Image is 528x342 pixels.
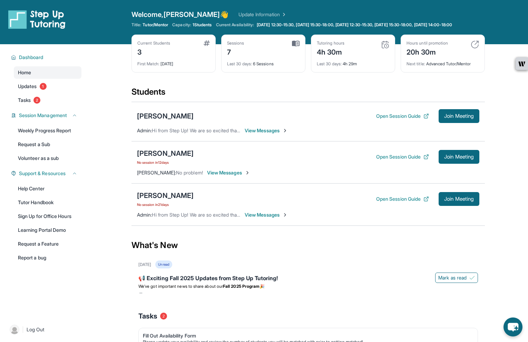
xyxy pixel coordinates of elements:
[143,332,468,339] div: Fill Out Availability Form
[193,22,212,28] span: 1 Students
[14,152,81,164] a: Volunteer as a sub
[131,10,229,19] span: Welcome, [PERSON_NAME] 👋
[227,57,300,67] div: 6 Sessions
[137,57,210,67] div: [DATE]
[19,170,66,177] span: Support & Resources
[14,66,81,79] a: Home
[131,86,485,102] div: Students
[444,114,474,118] span: Join Meeting
[204,40,210,46] img: card
[280,11,287,18] img: Chevron Right
[438,274,467,281] span: Mark as read
[245,170,250,175] img: Chevron-Right
[19,54,43,61] span: Dashboard
[14,251,81,264] a: Report a bug
[439,192,479,206] button: Join Meeting
[376,113,429,120] button: Open Session Guide
[282,128,288,133] img: Chevron-Right
[10,325,19,334] img: user-img
[407,57,479,67] div: Advanced Tutor/Mentor
[317,61,342,66] span: Last 30 days :
[7,322,81,337] a: |Log Out
[407,46,448,57] div: 20h 30m
[439,150,479,164] button: Join Meeting
[14,196,81,209] a: Tutor Handbook
[317,57,389,67] div: 4h 29m
[376,196,429,202] button: Open Session Guide
[137,191,194,200] div: [PERSON_NAME]
[216,22,254,28] span: Current Availability:
[376,153,429,160] button: Open Session Guide
[14,238,81,250] a: Request a Feature
[137,149,194,158] div: [PERSON_NAME]
[257,22,452,28] span: [DATE] 12:30-15:30, [DATE] 15:30-18:00, [DATE] 12:30-15:30, [DATE] 15:30-18:00, [DATE] 14:00-18:00
[137,46,170,57] div: 3
[16,170,77,177] button: Support & Resources
[18,69,31,76] span: Home
[160,313,167,320] span: 2
[14,138,81,151] a: Request a Sub
[245,127,288,134] span: View Messages
[176,170,203,175] span: No problem!
[40,83,47,90] span: 1
[131,230,485,260] div: What's New
[14,94,81,106] a: Tasks2
[14,182,81,195] a: Help Center
[260,284,265,289] span: 🎉
[14,210,81,222] a: Sign Up for Office Hours
[503,317,522,336] button: chat-button
[245,211,288,218] span: View Messages
[137,40,170,46] div: Current Students
[137,61,159,66] span: First Match :
[227,46,244,57] div: 7
[444,155,474,159] span: Join Meeting
[137,111,194,121] div: [PERSON_NAME]
[444,197,474,201] span: Join Meeting
[435,273,478,283] button: Mark as read
[407,40,448,46] div: Hours until promotion
[207,169,250,176] span: View Messages
[18,97,31,104] span: Tasks
[138,274,478,284] div: 📢 Exciting Fall 2025 Updates from Step Up Tutoring!
[317,46,344,57] div: 4h 30m
[33,97,40,104] span: 2
[439,109,479,123] button: Join Meeting
[255,22,453,28] a: [DATE] 12:30-15:30, [DATE] 15:30-18:00, [DATE] 12:30-15:30, [DATE] 15:30-18:00, [DATE] 14:00-18:00
[137,160,194,165] span: No session in 12 days
[143,22,168,28] span: Tutor/Mentor
[8,10,66,29] img: logo
[137,202,194,207] span: No session in 21 days
[14,80,81,93] a: Updates1
[19,112,67,119] span: Session Management
[138,262,151,267] div: [DATE]
[14,124,81,137] a: Weekly Progress Report
[14,224,81,236] a: Learning Portal Demo
[138,284,223,289] span: We’ve got important news to share about our
[27,326,45,333] span: Log Out
[282,212,288,218] img: Chevron-Right
[227,61,252,66] span: Last 30 days :
[137,212,152,218] span: Admin :
[16,112,77,119] button: Session Management
[238,11,287,18] a: Update Information
[317,40,344,46] div: Tutoring hours
[155,260,172,268] div: Unread
[22,325,24,334] span: |
[172,22,191,28] span: Capacity:
[137,170,176,175] span: [PERSON_NAME] :
[227,40,244,46] div: Sessions
[292,40,300,47] img: card
[471,40,479,49] img: card
[469,275,475,281] img: Mark as read
[137,127,152,133] span: Admin :
[223,284,260,289] strong: Fall 2025 Program
[131,22,141,28] span: Title:
[381,40,389,49] img: card
[18,83,37,90] span: Updates
[16,54,77,61] button: Dashboard
[407,61,425,66] span: Next title :
[138,311,157,321] span: Tasks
